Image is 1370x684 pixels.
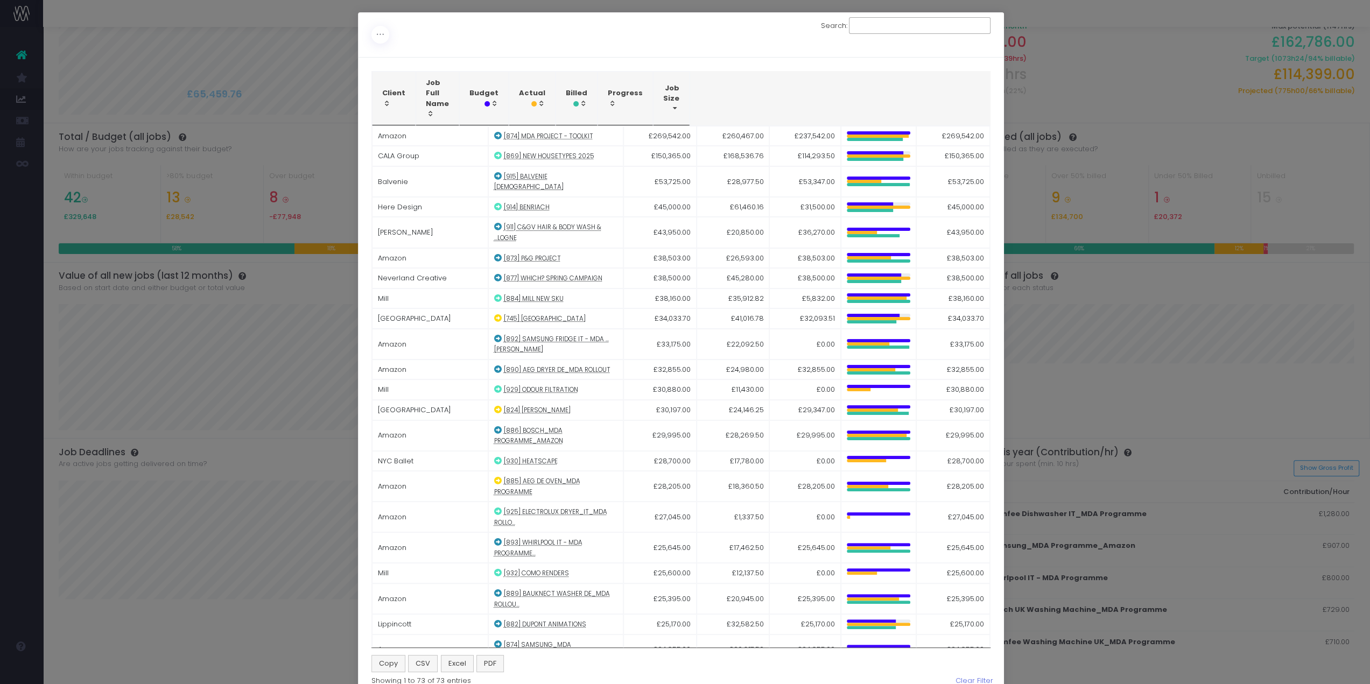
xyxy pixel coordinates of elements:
td: £20,617.50 [697,634,769,665]
abbr: [869] New Housetypes 2025 [504,152,594,160]
div: Client [382,88,405,109]
td: Amazon [372,248,488,269]
td: £32,093.51 [769,308,840,329]
td: Amazon [372,532,488,563]
td: £25,170.00 [623,614,697,634]
td: £35,912.82 [697,288,769,309]
td: [GEOGRAPHIC_DATA] [372,308,488,329]
abbr: [824] Dunbar [504,406,571,414]
button: PDF [476,655,504,672]
td: £53,725.00 [916,166,990,197]
td: £17,780.00 [697,451,769,471]
label: Search: [821,17,990,34]
td: Mill [372,288,488,309]
td: Here Design [372,197,488,217]
td: Mill [372,563,488,583]
td: £28,205.00 [916,471,990,502]
td: £30,880.00 [916,379,990,400]
td: £29,995.00 [769,420,840,451]
td: £45,000.00 [916,197,990,217]
td: £28,205.00 [623,471,697,502]
td: [GEOGRAPHIC_DATA] [372,400,488,420]
div: Job Size [663,83,679,115]
td: £38,160.00 [623,288,697,309]
td: £53,725.00 [623,166,697,197]
abbr: [932] CoMo Renders [504,569,569,577]
td: NYC Ballet [372,451,488,471]
td: £38,500.00 [916,268,990,288]
abbr: [882] Dupont Animations [504,620,586,629]
th: Billed : activate to sort column ascending [556,72,598,125]
td: £168,536.76 [697,146,769,166]
td: £61,460.16 [697,197,769,217]
td: Amazon [372,420,488,451]
td: £45,280.00 [697,268,769,288]
abbr: [915] Balvenie 50YO [494,172,564,192]
td: £33,175.00 [623,329,697,359]
td: £30,197.00 [916,400,990,420]
td: £24,955.00 [916,634,990,665]
td: Neverland Creative [372,268,488,288]
td: Amazon [372,126,488,146]
abbr: [893] Whirlpool IT - MDA Programme [494,538,582,558]
td: £31,500.00 [769,197,840,217]
td: Amazon [372,634,488,665]
abbr: [929] Odour Filtration [504,385,578,394]
span: Copy [379,658,398,669]
td: £38,503.00 [769,248,840,269]
td: Amazon [372,359,488,380]
td: £0.00 [769,329,840,359]
td: £32,855.00 [623,359,697,380]
abbr: [886] Bosch_MDA Programme_Amazon [494,426,563,446]
th: Progress: activate to sort column ascending [598,72,653,125]
td: £30,197.00 [623,400,697,420]
th: Actual : activate to sort column ascending [509,72,556,125]
td: Amazon [372,502,488,532]
td: £20,850.00 [697,217,769,248]
td: £12,137.50 [697,563,769,583]
td: £25,600.00 [623,563,697,583]
td: £41,016.78 [697,308,769,329]
td: [PERSON_NAME] [372,217,488,248]
td: £24,955.00 [769,634,840,665]
td: £43,950.00 [623,217,697,248]
button: CSV [408,655,438,672]
td: £17,462.50 [697,532,769,563]
th: Job Size: activate to sort column ascending [653,72,690,125]
td: £32,855.00 [769,359,840,380]
div: Progress [608,88,643,109]
td: £25,170.00 [916,614,990,634]
abbr: [885] AEG DE Oven_MDA Programme [494,477,580,496]
td: £26,593.00 [697,248,769,269]
td: £150,365.00 [916,146,990,166]
abbr: [873] P&G Project [504,254,561,263]
td: Amazon [372,471,488,502]
span: CSV [416,658,430,669]
td: £25,395.00 [623,583,697,614]
td: £22,092.50 [697,329,769,359]
td: £24,955.00 [623,634,697,665]
abbr: [925] Electrolux Dryer_IT_MDA Rollout [494,507,607,527]
td: £150,365.00 [623,146,697,166]
th: Client: activate to sort column ascending [372,72,416,125]
div: Billed [566,88,587,109]
td: £28,205.00 [769,471,840,502]
td: Amazon [372,583,488,614]
td: £25,645.00 [916,532,990,563]
td: £36,270.00 [769,217,840,248]
abbr: [890] AEG Dryer DE_MDA Rollout [504,365,610,374]
td: £30,880.00 [623,379,697,400]
td: £28,700.00 [916,451,990,471]
abbr: [892] Samsung Fridge IT - MDA Programme [494,335,609,354]
td: CALA Group [372,146,488,166]
th: Job Full Name: activate to sort column ascending [416,72,459,125]
td: £0.00 [769,502,840,532]
abbr: [889] Bauknect Washer DE_MDA Rollout [494,589,610,609]
td: £237,542.00 [769,126,840,146]
td: £24,146.25 [697,400,769,420]
div: Job Full Name [426,77,449,119]
td: £38,500.00 [623,268,697,288]
td: Mill [372,379,488,400]
th: Budget : activate to sort column ascending [459,72,509,125]
td: £25,645.00 [623,532,697,563]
